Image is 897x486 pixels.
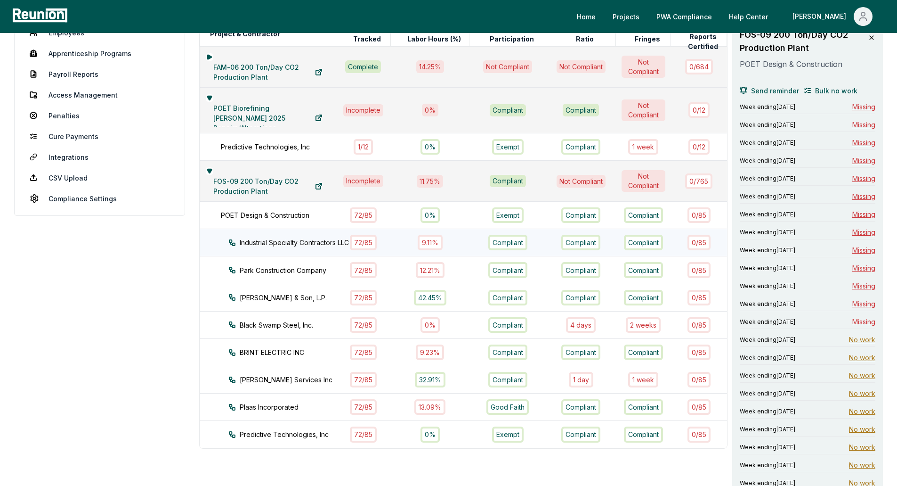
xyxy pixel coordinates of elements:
[561,207,600,223] div: Compliant
[852,299,875,309] span: Missing
[849,371,875,380] span: No work
[561,290,600,305] div: Compliant
[221,210,346,220] div: POET Design & Construction
[206,177,331,196] a: FOS-09 200 Ton/Day CO2 Production Plant
[418,235,443,250] div: 9.11%
[852,138,875,148] span: Missing
[420,207,440,223] div: 0%
[350,207,377,223] div: 72 / 85
[740,121,795,129] span: Week ending [DATE]
[492,427,524,442] div: Exempt
[622,56,665,77] div: Not Compliant
[206,63,331,82] a: FAM-06 200 Ton/Day CO2 Production Plant
[490,104,526,116] div: Compliant
[414,290,446,305] div: 42.45%
[628,372,658,387] div: 1 week
[792,7,850,26] div: [PERSON_NAME]
[420,317,440,333] div: 0%
[740,193,795,200] span: Week ending [DATE]
[350,399,377,415] div: 72 / 85
[569,7,888,26] nav: Main
[685,173,712,189] div: 0 / 765
[22,168,177,187] a: CSV Upload
[624,235,663,250] div: Compliant
[852,281,875,291] span: Missing
[687,427,711,442] div: 0 / 85
[420,139,440,155] div: 0%
[740,461,795,469] span: Week ending [DATE]
[624,262,663,278] div: Compliant
[343,104,383,116] div: Incomplete
[740,300,795,308] span: Week ending [DATE]
[852,173,875,183] span: Missing
[849,406,875,416] span: No work
[849,388,875,398] span: No work
[687,345,711,360] div: 0 / 85
[624,25,671,43] button: Wages & Fringes
[740,175,795,182] span: Week ending [DATE]
[740,444,795,451] span: Week ending [DATE]
[685,59,713,74] div: 0 / 684
[416,345,444,360] div: 9.23%
[852,263,875,273] span: Missing
[740,336,795,344] span: Week ending [DATE]
[649,7,719,26] a: PWA Compliance
[350,235,377,250] div: 72 / 85
[22,148,177,166] a: Integrations
[228,429,353,439] div: Predictive Technologies, Inc
[852,156,875,165] span: Missing
[622,99,665,121] div: Not Compliant
[740,81,799,100] button: Send reminder
[624,207,663,223] div: Compliant
[22,85,177,104] a: Access Management
[740,58,868,70] p: POET Design & Construction
[22,44,177,63] a: Apprenticeship Programs
[561,345,600,360] div: Compliant
[740,211,795,218] span: Week ending [DATE]
[344,25,390,43] button: Weeks Tracked
[557,60,606,73] div: Not Compliant
[208,25,282,43] button: Project & Contractor
[815,86,857,96] span: Bulk no work
[852,245,875,255] span: Missing
[488,372,527,387] div: Compliant
[626,317,661,333] div: 2 week s
[852,227,875,237] span: Missing
[687,207,711,223] div: 0 / 85
[852,191,875,201] span: Missing
[740,229,795,236] span: Week ending [DATE]
[350,290,377,305] div: 72 / 85
[624,427,663,442] div: Compliant
[483,60,532,73] div: Not Compliant
[688,139,710,155] div: 0 / 12
[206,108,331,127] a: POET Biorefining [PERSON_NAME] 2025 Repairs/Alterations
[488,235,527,250] div: Compliant
[687,290,711,305] div: 0 / 85
[228,293,353,303] div: [PERSON_NAME] & Son, L.P.
[561,139,600,155] div: Compliant
[554,25,615,43] button: Apprenticeship Ratio
[740,247,795,254] span: Week ending [DATE]
[622,170,665,192] div: Not Compliant
[852,102,875,112] span: Missing
[852,317,875,327] span: Missing
[688,102,710,118] div: 0 / 12
[740,264,795,272] span: Week ending [DATE]
[849,335,875,345] span: No work
[605,7,647,26] a: Projects
[228,238,353,247] div: Industrial Specialty Contractors LLC
[628,139,658,155] div: 1 week
[687,372,711,387] div: 0 / 85
[488,317,527,333] div: Compliant
[852,120,875,130] span: Missing
[561,235,600,250] div: Compliant
[785,7,880,26] button: [PERSON_NAME]
[740,28,868,55] h3: FOS-09 200 Ton/Day CO2 Production Plant
[415,372,445,387] div: 32.91%
[751,86,799,96] span: Send reminder
[687,235,711,250] div: 0 / 85
[849,460,875,470] span: No work
[687,399,711,415] div: 0 / 85
[477,25,546,43] button: Apprenticeship Participation
[849,442,875,452] span: No work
